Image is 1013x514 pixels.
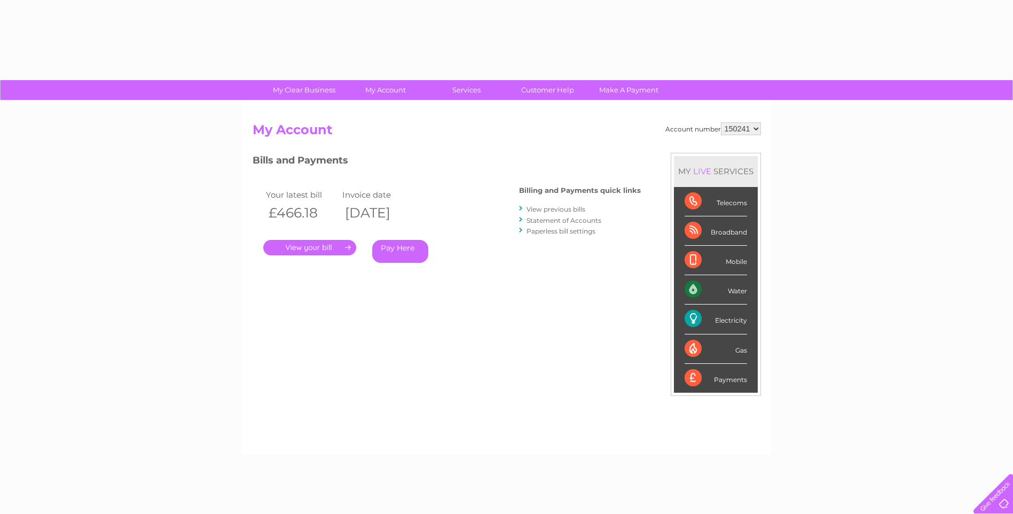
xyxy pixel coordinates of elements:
[260,80,348,100] a: My Clear Business
[527,216,601,224] a: Statement of Accounts
[253,153,641,172] h3: Bills and Payments
[263,240,356,255] a: .
[685,275,747,305] div: Water
[263,188,340,202] td: Your latest bill
[253,122,761,143] h2: My Account
[340,188,417,202] td: Invoice date
[372,240,428,263] a: Pay Here
[585,80,673,100] a: Make A Payment
[519,186,641,194] h4: Billing and Payments quick links
[685,216,747,246] div: Broadband
[422,80,511,100] a: Services
[263,202,340,224] th: £466.18
[527,205,585,213] a: View previous bills
[665,122,761,135] div: Account number
[504,80,592,100] a: Customer Help
[691,166,713,176] div: LIVE
[685,246,747,275] div: Mobile
[685,364,747,393] div: Payments
[341,80,429,100] a: My Account
[340,202,417,224] th: [DATE]
[674,156,758,186] div: MY SERVICES
[685,305,747,334] div: Electricity
[685,187,747,216] div: Telecoms
[527,227,595,235] a: Paperless bill settings
[685,334,747,364] div: Gas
